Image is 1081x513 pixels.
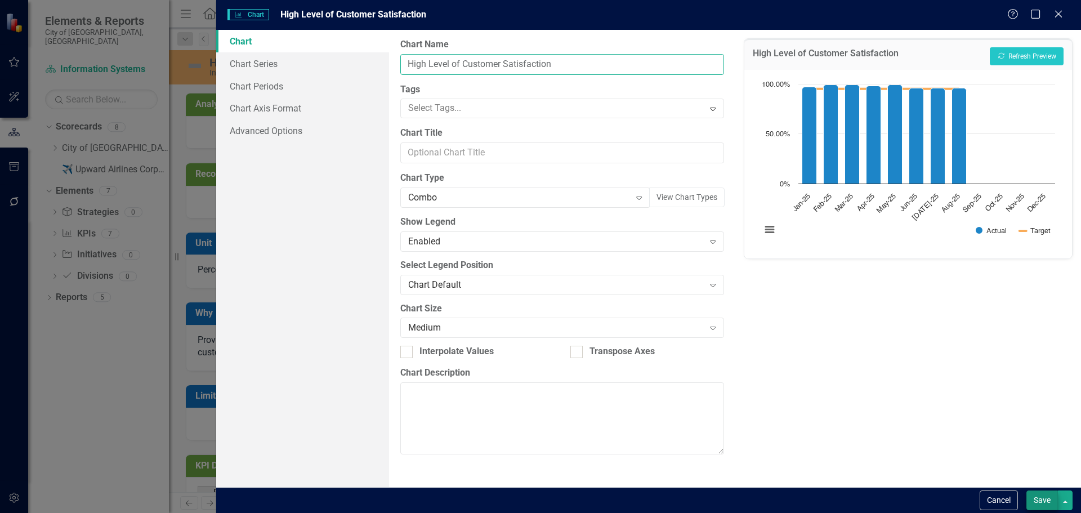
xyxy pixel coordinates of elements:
[952,88,966,184] path: Aug-25, 96. Actual.
[791,193,811,213] text: Jan-25
[400,142,723,163] input: Optional Chart Title
[408,322,704,334] div: Medium
[762,81,790,88] text: 100.00%
[766,131,790,138] text: 50.00%
[227,9,269,20] span: Chart
[833,193,854,213] text: Mar-25
[1026,490,1058,510] button: Save
[780,181,790,188] text: 0%
[845,84,859,184] path: Mar-25, 99. Actual.
[216,97,389,119] a: Chart Axis Format
[400,259,723,272] label: Select Legend Position
[408,235,704,248] div: Enabled
[400,127,723,140] label: Chart Title
[400,367,723,380] label: Chart Description
[762,222,778,238] button: View chart menu, Chart
[1004,193,1025,213] text: Nov-25
[589,345,655,358] div: Transpose Axes
[855,193,875,213] text: Apr-25
[887,84,902,184] path: May-25, 99. Actual.
[753,48,899,62] h3: High Level of Customer Satisfaction
[400,216,723,229] label: Show Legend
[216,119,389,142] a: Advanced Options
[976,226,1007,235] button: Show Actual
[1026,193,1047,213] text: Dec-25
[400,38,723,51] label: Chart Name
[408,191,630,204] div: Combo
[802,87,816,184] path: Jan-25, 97. Actual.
[756,78,1061,247] svg: Interactive chart
[866,86,881,184] path: Apr-25, 98. Actual.
[216,75,389,97] a: Chart Periods
[898,193,918,213] text: Jun-25
[1020,226,1051,235] button: Show Target
[823,84,838,184] path: Feb-25, 99. Actual.
[909,88,923,184] path: Jun-25, 96. Actual.
[930,88,945,184] path: Jul-25, 96. Actual.
[980,490,1018,510] button: Cancel
[756,78,1061,247] div: Chart. Highcharts interactive chart.
[400,302,723,315] label: Chart Size
[875,193,897,215] text: May-25
[280,9,426,20] span: High Level of Customer Satisfaction
[408,278,704,291] div: Chart Default
[911,193,940,222] text: [DATE]-25
[419,345,494,358] div: Interpolate Values
[940,193,961,214] text: Aug-25
[400,83,723,96] label: Tags
[216,52,389,75] a: Chart Series
[990,47,1064,65] button: Refresh Preview
[961,193,982,214] text: Sep-25
[802,84,1045,184] g: Actual, series 1 of 2. Bar series with 12 bars.
[216,30,389,52] a: Chart
[984,193,1004,213] text: Oct-25
[400,172,723,185] label: Chart Type
[649,188,725,207] button: View Chart Types
[812,193,833,213] text: Feb-25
